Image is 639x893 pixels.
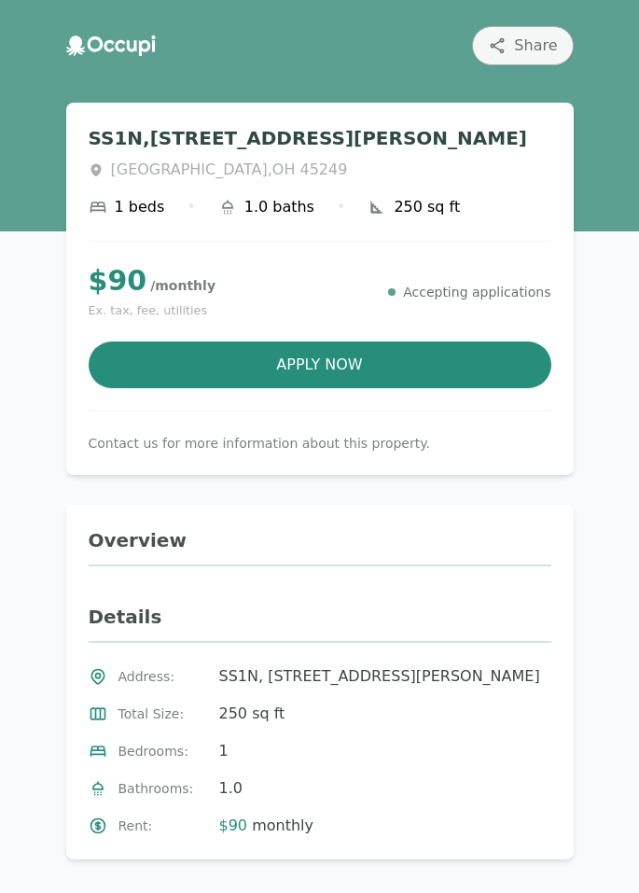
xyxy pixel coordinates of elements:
div: • [187,196,195,218]
button: Apply Now [89,342,551,388]
span: Address : [118,667,208,686]
span: $90 [219,816,248,834]
span: Share [514,35,557,57]
span: / monthly [150,278,215,293]
span: 250 sq ft [394,196,460,218]
span: Bedrooms : [118,742,208,760]
span: 250 sq ft [219,703,285,725]
small: Ex. tax, fee, utilities [89,301,216,319]
span: [GEOGRAPHIC_DATA] , OH 45249 [111,159,348,181]
span: Total Size : [118,705,208,723]
div: • [337,196,345,218]
p: Accepting applications [403,283,550,301]
p: $ 90 [89,264,216,298]
span: 1.0 baths [244,196,314,218]
span: 1 beds [115,196,165,218]
h1: SS1N, [STREET_ADDRESS][PERSON_NAME] [89,125,551,151]
button: Share [472,26,573,65]
span: 1.0 [219,777,243,800]
span: Rent : [118,816,208,835]
span: 1 [219,740,229,762]
h2: Details [89,604,551,643]
span: SS1N, [STREET_ADDRESS][PERSON_NAME] [219,665,540,688]
span: monthly [247,816,313,834]
span: Bathrooms : [118,779,208,798]
p: Contact us for more information about this property. [89,434,551,453]
h2: Overview [89,527,551,566]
